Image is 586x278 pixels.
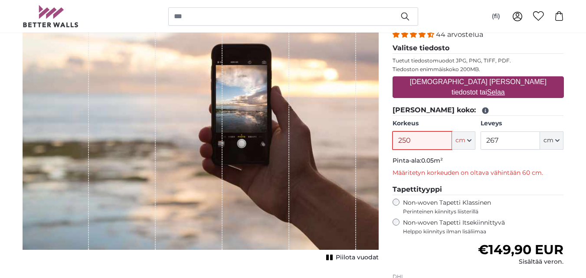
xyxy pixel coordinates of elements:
legend: Tapettityyppi [393,184,564,195]
span: Perinteinen kiinnitys liisterillä [403,208,564,215]
span: Piilota vuodat [336,253,379,262]
span: Helppo kiinnitys ilman lisäliimaa [403,228,564,235]
button: (fi) [485,9,507,24]
span: cm [455,136,465,145]
p: Tiedoston enimmäiskoko 200MB. [393,66,564,73]
label: [DEMOGRAPHIC_DATA] [PERSON_NAME] tiedostot tai [393,73,564,101]
p: Tuetut tiedostomuodot JPG, PNG, TIFF, PDF. [393,57,564,64]
legend: [PERSON_NAME] koko: [393,105,564,116]
legend: Valitse tiedosto [393,43,564,54]
span: cm [543,136,553,145]
label: Non-woven Tapetti Itsekiinnittyvä [403,219,564,235]
button: cm [540,131,563,150]
p: Määritetyn korkeuden on oltava vähintään 60 cm. [393,169,564,177]
img: Betterwalls [23,5,79,27]
button: Piilota vuodat [324,252,379,264]
label: Non-woven Tapetti Klassinen [403,199,564,215]
span: 0.05m² [421,157,443,164]
label: Leveys [481,119,563,128]
u: Selaa [487,88,505,96]
span: 4.34 stars [393,30,436,39]
button: cm [452,131,475,150]
label: Korkeus [393,119,475,128]
p: Pinta-ala: [393,157,564,165]
div: Sisältää veron. [478,258,563,266]
span: €149,90 EUR [478,242,563,258]
span: 44 arvostelua [436,30,483,39]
